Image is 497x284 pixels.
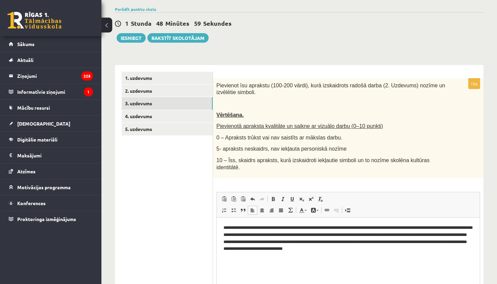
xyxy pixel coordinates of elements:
[238,195,248,203] a: Ievietot no Worda
[17,136,57,143] span: Digitālie materiāli
[9,36,93,52] a: Sākums
[229,206,238,215] a: Ievietot/noņemt sarakstu ar aizzīmēm
[9,116,93,131] a: [DEMOGRAPHIC_DATA]
[17,184,71,190] span: Motivācijas programma
[306,195,316,203] a: Augšraksts
[9,52,93,68] a: Aktuāli
[267,206,276,215] a: Izlīdzināt pa labi
[125,19,128,27] span: 1
[165,19,189,27] span: Minūtes
[248,206,257,215] a: Izlīdzināt pa kreisi
[17,216,76,222] span: Proktoringa izmēģinājums
[216,146,347,152] span: 5- apraksts neskaidrs, nav iekļauta personiskā nozīme
[7,12,62,29] a: Rīgas 1. Tālmācības vidusskola
[17,41,34,47] span: Sākums
[9,84,93,100] a: Informatīvie ziņojumi1
[115,6,156,12] a: Parādīt punktu skalu
[322,206,332,215] a: Saite (⌘+K)
[122,97,213,110] a: 3. uzdevums
[257,206,267,215] a: Centrēti
[9,132,93,147] a: Digitālie materiāli
[316,195,325,203] a: Noņemt stilus
[81,71,93,81] i: 225
[216,123,383,129] span: Pievienotā apraksta kvalitāte un saikne ar vizuālo darbu (0–10 punkti)
[278,195,287,203] a: Slīpraksts (⌘+I)
[286,206,295,215] a: Math
[17,57,33,63] span: Aktuāli
[17,105,50,111] span: Mācību resursi
[17,68,93,84] legend: Ziņojumi
[9,179,93,195] a: Motivācijas programma
[219,206,229,215] a: Ievietot/noņemt numurētu sarakstu
[216,135,342,140] span: 0 – Apraksts trūkst vai nav saistīts ar mākslas darbu.
[297,206,309,215] a: Teksta krāsa
[131,19,151,27] span: Stunda
[297,195,306,203] a: Apakšraksts
[229,195,238,203] a: Ievietot kā vienkāršu tekstu (⌘+⌥+⇧+V)
[468,78,480,89] p: 10p
[309,206,321,215] a: Fona krāsa
[343,206,352,215] a: Ievietot lapas pārtraukumu drukai
[17,200,46,206] span: Konferences
[9,100,93,115] a: Mācību resursi
[17,84,93,100] legend: Informatīvie ziņojumi
[156,19,163,27] span: 48
[122,85,213,97] a: 2. uzdevums
[17,121,70,127] span: [DEMOGRAPHIC_DATA]
[9,163,93,179] a: Atzīmes
[84,87,93,96] i: 1
[17,168,35,174] span: Atzīmes
[276,206,286,215] a: Izlīdzināt malas
[216,157,430,170] span: 10 – Īss, skaidrs apraksts, kurā izskaidroti iekļautie simboli un to nozīme skolēna kultūras iden...
[147,33,209,43] a: Rakstīt skolotājam
[9,148,93,163] a: Maksājumi
[238,206,248,215] a: Bloka citāts
[122,123,213,135] a: 5. uzdevums
[9,68,93,84] a: Ziņojumi225
[332,206,341,215] a: Atsaistīt
[268,195,278,203] a: Treknraksts (⌘+B)
[287,195,297,203] a: Pasvītrojums (⌘+U)
[203,19,232,27] span: Sekundes
[122,110,213,123] a: 4. uzdevums
[194,19,201,27] span: 59
[216,112,244,118] span: Vērtēšana.
[9,195,93,211] a: Konferences
[219,195,229,203] a: Ielīmēt (⌘+V)
[17,148,93,163] legend: Maksājumi
[117,33,146,43] button: Iesniegt
[216,83,445,95] span: Pievienot īsu aprakstu (100-200 vārdi), kurā izskaidrots radošā darba (2. Uzdevums) nozīme un izv...
[122,72,213,84] a: 1. uzdevums
[248,195,257,203] a: Atcelt (⌘+Z)
[9,211,93,227] a: Proktoringa izmēģinājums
[257,195,267,203] a: Atkārtot (⌘+Y)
